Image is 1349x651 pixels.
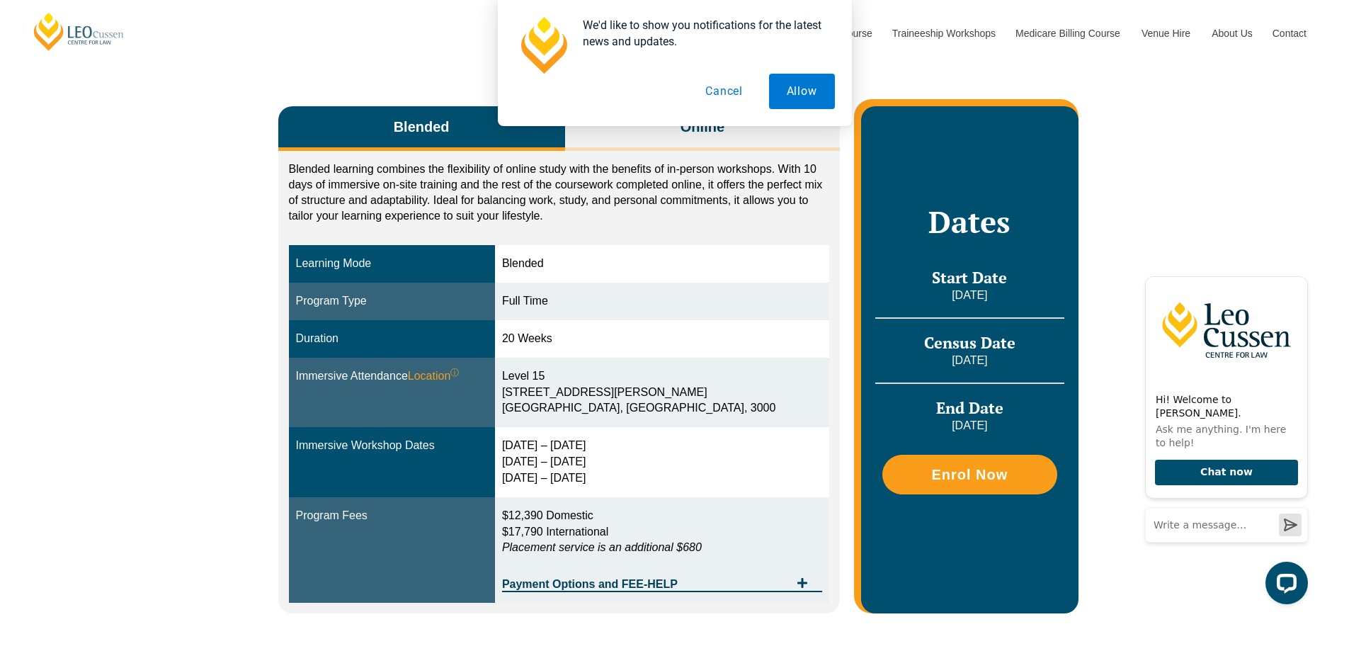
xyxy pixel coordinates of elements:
[394,117,450,137] span: Blended
[875,353,1064,368] p: [DATE]
[502,438,822,487] div: [DATE] – [DATE] [DATE] – [DATE] [DATE] – [DATE]
[408,368,460,385] span: Location
[296,293,488,310] div: Program Type
[502,331,822,347] div: 20 Weeks
[936,397,1003,418] span: End Date
[882,455,1057,494] a: Enrol Now
[296,331,488,347] div: Duration
[769,74,835,109] button: Allow
[571,17,835,50] div: We'd like to show you notifications for the latest news and updates.
[296,508,488,524] div: Program Fees
[296,256,488,272] div: Learning Mode
[875,204,1064,239] h2: Dates
[1134,263,1314,616] iframe: LiveChat chat widget
[296,368,488,385] div: Immersive Attendance
[502,579,790,590] span: Payment Options and FEE-HELP
[875,418,1064,434] p: [DATE]
[502,541,702,553] em: Placement service is an additional $680
[502,368,822,417] div: Level 15 [STREET_ADDRESS][PERSON_NAME] [GEOGRAPHIC_DATA], [GEOGRAPHIC_DATA], 3000
[681,117,724,137] span: Online
[924,332,1015,353] span: Census Date
[502,509,593,521] span: $12,390 Domestic
[278,106,841,613] div: Tabs. Open items with Enter or Space, close with Escape and navigate using the Arrow keys.
[932,267,1007,288] span: Start Date
[502,293,822,310] div: Full Time
[515,17,571,74] img: notification icon
[450,368,459,378] sup: ⓘ
[688,74,761,109] button: Cancel
[502,256,822,272] div: Blended
[296,438,488,454] div: Immersive Workshop Dates
[875,288,1064,303] p: [DATE]
[289,162,830,224] p: Blended learning combines the flexibility of online study with the benefits of in-person workshop...
[502,526,608,538] span: $17,790 International
[931,468,1008,482] span: Enrol Now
